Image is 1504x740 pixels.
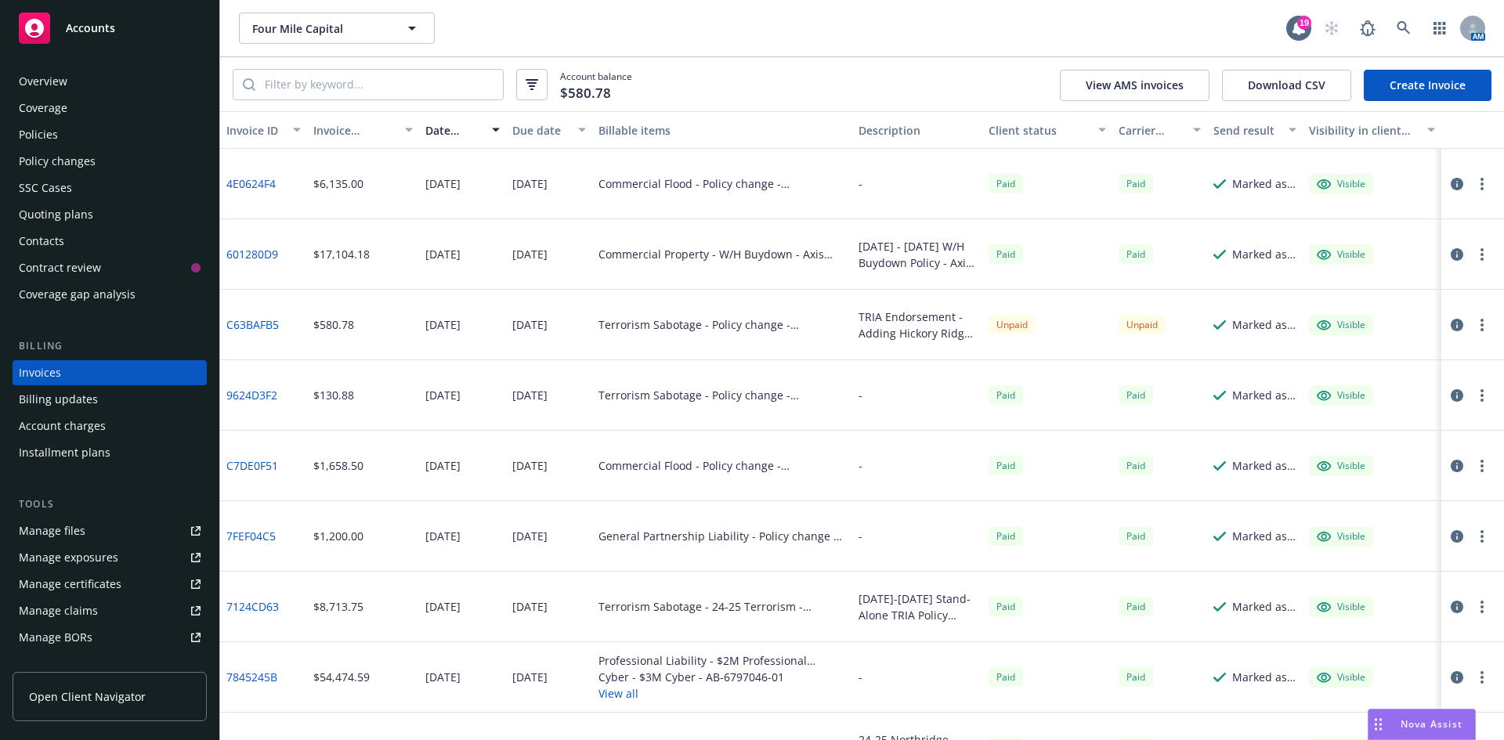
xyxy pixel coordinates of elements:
span: Paid [989,526,1023,546]
div: Coverage gap analysis [19,282,136,307]
button: Four Mile Capital [239,13,435,44]
div: [DATE] [425,669,461,685]
a: Manage BORs [13,625,207,650]
div: $130.88 [313,387,354,403]
div: Visible [1317,600,1365,614]
a: Policies [13,122,207,147]
div: [DATE] [512,457,548,474]
span: Open Client Navigator [29,688,146,705]
div: Manage BORs [19,625,92,650]
a: Start snowing [1316,13,1347,44]
div: [DATE] [425,528,461,544]
div: [DATE] [425,598,461,615]
div: Commercial Flood - Policy change - ARGEF04834-D [598,457,846,474]
div: Description [859,122,976,139]
div: [DATE] [425,246,461,262]
button: Billable items [592,111,852,149]
div: - [859,387,862,403]
a: Coverage [13,96,207,121]
button: Client status [982,111,1112,149]
div: Marked as sent [1232,316,1296,333]
div: Marked as sent [1232,457,1296,474]
div: - [859,457,862,474]
span: Accounts [66,22,115,34]
a: Contacts [13,229,207,254]
div: Coverage [19,96,67,121]
div: $54,474.59 [313,669,370,685]
span: Paid [989,174,1023,193]
svg: Search [243,78,255,91]
div: Invoice ID [226,122,284,139]
div: $1,658.50 [313,457,363,474]
div: [DATE] [512,669,548,685]
button: Invoice amount [307,111,420,149]
div: Visible [1317,247,1365,262]
span: Nova Assist [1401,717,1462,731]
div: Paid [1119,174,1153,193]
div: Overview [19,69,67,94]
div: Visibility in client dash [1309,122,1418,139]
div: Drag to move [1368,709,1388,739]
div: Paid [1119,385,1153,405]
div: [DATE] [512,387,548,403]
input: Filter by keyword... [255,70,503,99]
div: Manage exposures [19,545,118,570]
div: Visible [1317,529,1365,543]
div: Marked as sent [1232,246,1296,262]
div: Visible [1317,670,1365,684]
div: Paid [989,667,1023,687]
a: Summary of insurance [13,652,207,677]
div: Manage claims [19,598,98,623]
div: Invoices [19,360,61,385]
div: Unpaid [1119,315,1166,334]
div: [DATE] [512,528,548,544]
div: $1,200.00 [313,528,363,544]
div: $17,104.18 [313,246,370,262]
div: Terrorism Sabotage - Policy change - 01MRTR0001064-00 [598,316,846,333]
div: SSC Cases [19,175,72,200]
a: Report a Bug [1352,13,1383,44]
div: [DATE] [425,316,461,333]
div: [DATE] - [DATE] W/H Buydown Policy - Axis Apartments [859,238,976,271]
div: Account charges [19,413,106,439]
div: Billable items [598,122,846,139]
div: [DATE] [512,598,548,615]
button: Due date [506,111,593,149]
div: Marked as sent [1232,669,1296,685]
div: Manage files [19,518,85,543]
div: Date issued [425,122,483,139]
div: Billing updates [19,387,98,412]
div: Paid [1119,244,1153,264]
a: SSC Cases [13,175,207,200]
div: Paid [1119,526,1153,546]
a: C63BAFB5 [226,316,279,333]
button: Nova Assist [1368,709,1476,740]
a: Manage certificates [13,572,207,597]
div: Terrorism Sabotage - Policy change - 01MRTR0001064-00 [598,387,846,403]
a: Manage files [13,518,207,543]
a: Billing updates [13,387,207,412]
div: Visible [1317,388,1365,402]
a: Overview [13,69,207,94]
span: $580.78 [560,83,611,103]
div: Client status [989,122,1089,139]
div: [DATE]-[DATE] Stand-Alone TRIA Policy Insureds: Four Mile Capital, LLC Northridge Acquisitions, L... [859,590,976,623]
span: Paid [989,244,1023,264]
button: Description [852,111,982,149]
div: Policy changes [19,149,96,174]
div: Policies [19,122,58,147]
div: - [859,175,862,192]
div: [DATE] [512,316,548,333]
span: Paid [1119,456,1153,475]
div: $8,713.75 [313,598,363,615]
div: Unpaid [989,315,1036,334]
div: Manage certificates [19,572,121,597]
a: Account charges [13,413,207,439]
div: [DATE] [512,175,548,192]
a: Quoting plans [13,202,207,227]
button: Invoice ID [220,111,307,149]
div: Contract review [19,255,101,280]
a: C7DE0F51 [226,457,278,474]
